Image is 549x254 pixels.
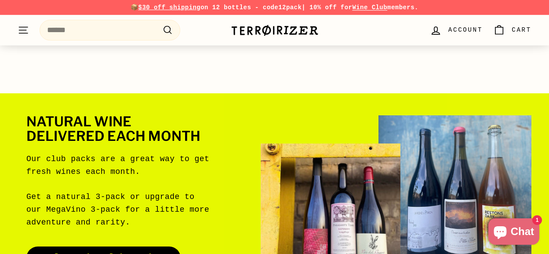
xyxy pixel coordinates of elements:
[26,153,212,229] p: Our club packs are a great way to get fresh wines each month. Get a natural 3-pack or upgrade to ...
[18,3,531,12] p: 📦 on 12 bottles - code | 10% off for members.
[488,17,537,43] a: Cart
[26,114,212,144] h2: Natural wine delivered each month
[448,25,483,35] span: Account
[352,4,387,11] a: Wine Club
[486,218,542,247] inbox-online-store-chat: Shopify online store chat
[278,4,302,11] strong: 12pack
[138,4,201,11] span: $30 off shipping
[512,25,531,35] span: Cart
[425,17,488,43] a: Account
